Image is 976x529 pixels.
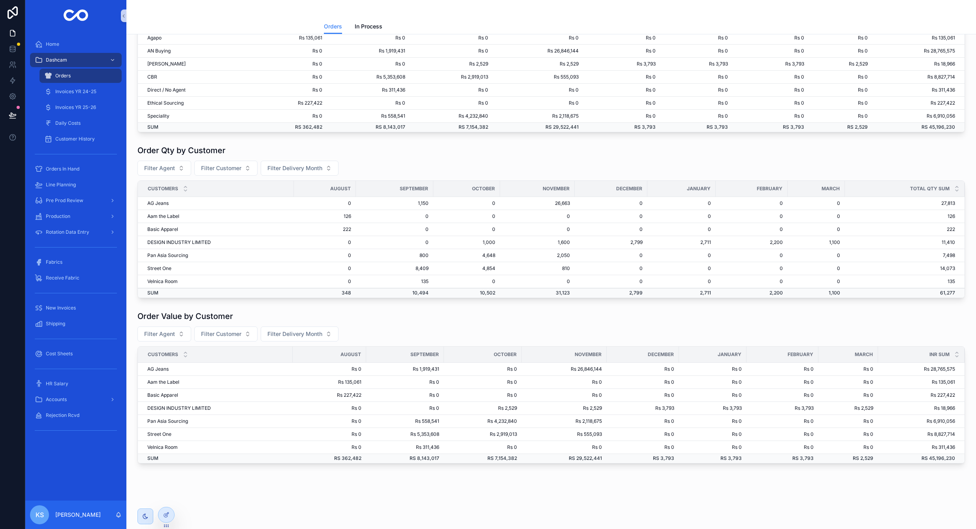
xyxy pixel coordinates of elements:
[493,44,583,57] td: Rs 26,846,144
[148,351,178,358] span: Customers
[788,288,844,298] td: 1,100
[660,96,732,109] td: Rs 0
[873,109,965,122] td: Rs 6,910,056
[522,415,607,428] td: Rs 2,118,675
[30,392,122,407] a: Accounts
[716,210,788,223] td: 0
[607,362,679,375] td: Rs 0
[46,275,79,281] span: Receive Fabric
[878,415,965,428] td: Rs 6,910,056
[330,186,351,192] span: August
[788,275,844,288] td: 0
[410,57,493,70] td: Rs 2,529
[873,122,965,132] td: Rs 45,196,230
[30,377,122,391] a: HR Salary
[138,288,294,298] td: SUM
[46,166,79,172] span: Orders In Hand
[493,109,583,122] td: Rs 2,118,675
[433,236,500,249] td: 1,000
[433,197,500,210] td: 0
[733,70,809,83] td: Rs 0
[757,186,782,192] span: February
[660,109,732,122] td: Rs 0
[30,271,122,285] a: Receive Fabric
[747,428,818,441] td: Rs 0
[433,223,500,236] td: 0
[366,415,444,428] td: Rs 558,541
[607,415,679,428] td: Rs 0
[878,428,965,441] td: Rs 8,827,714
[660,70,732,83] td: Rs 0
[366,388,444,401] td: Rs 0
[356,223,434,236] td: 0
[249,96,327,109] td: Rs 227,422
[583,57,660,70] td: Rs 3,793
[30,162,122,176] a: Orders In Hand
[55,104,96,111] span: Invoices YR 25-26
[607,428,679,441] td: Rs 0
[716,223,788,236] td: 0
[733,96,809,109] td: Rs 0
[575,223,648,236] td: 0
[410,83,493,96] td: Rs 0
[845,223,965,236] td: 222
[366,401,444,415] td: Rs 0
[788,197,844,210] td: 0
[747,388,818,401] td: Rs 0
[873,57,965,70] td: Rs 18,966
[493,57,583,70] td: Rs 2,529
[575,197,648,210] td: 0
[444,388,522,401] td: Rs 0
[327,109,410,122] td: Rs 558,541
[575,236,648,249] td: 2,799
[30,317,122,331] a: Shipping
[616,186,642,192] span: December
[138,262,294,275] td: Street One
[679,362,747,375] td: Rs 0
[410,44,493,57] td: Rs 0
[356,236,434,249] td: 0
[137,161,191,176] button: Select Button
[144,164,175,172] span: Filter Agent
[493,83,583,96] td: Rs 0
[607,375,679,388] td: Rs 0
[845,197,965,210] td: 27,813
[294,275,356,288] td: 0
[294,210,356,223] td: 126
[873,70,965,83] td: Rs 8,827,714
[873,83,965,96] td: Rs 311,436
[660,31,732,44] td: Rs 0
[46,57,67,63] span: Dashcam
[788,223,844,236] td: 0
[788,210,844,223] td: 0
[493,70,583,83] td: Rs 555,093
[679,401,747,415] td: Rs 3,793
[410,351,439,358] span: September
[500,262,575,275] td: 810
[718,351,741,358] span: January
[327,70,410,83] td: Rs 5,353,608
[46,381,68,387] span: HR Salary
[138,401,293,415] td: DESIGN INDUSTRY LIMITED
[249,83,327,96] td: Rs 0
[500,197,575,210] td: 26,663
[575,288,648,298] td: 2,799
[873,96,965,109] td: Rs 227,422
[873,44,965,57] td: Rs 28,765,575
[433,210,500,223] td: 0
[733,57,809,70] td: Rs 3,793
[30,193,122,208] a: Pre Prod Review
[494,351,517,358] span: October
[46,396,67,403] span: Accounts
[747,375,818,388] td: Rs 0
[261,161,338,176] button: Select Button
[522,362,607,375] td: Rs 26,846,144
[575,249,648,262] td: 0
[46,351,73,357] span: Cost Sheets
[138,197,294,210] td: AG Jeans
[355,19,382,35] a: In Process
[472,186,495,192] span: October
[679,388,747,401] td: Rs 0
[716,236,788,249] td: 2,200
[788,262,844,275] td: 0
